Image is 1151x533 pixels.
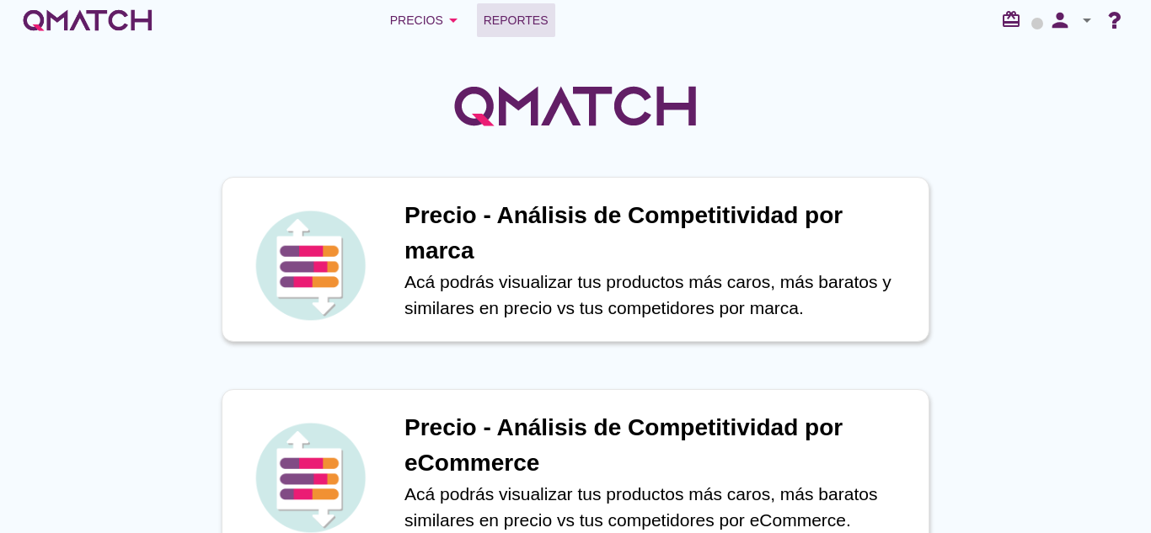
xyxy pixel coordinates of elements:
[449,64,702,148] img: QMatchLogo
[404,410,912,481] h1: Precio - Análisis de Competitividad por eCommerce
[443,10,463,30] i: arrow_drop_down
[1043,8,1077,32] i: person
[1001,9,1028,29] i: redeem
[404,269,912,322] p: Acá podrás visualizar tus productos más caros, más baratos y similares en precio vs tus competido...
[1077,10,1097,30] i: arrow_drop_down
[484,10,549,30] span: Reportes
[251,206,369,324] img: icon
[20,3,155,37] a: white-qmatch-logo
[377,3,477,37] button: Precios
[477,3,555,37] a: Reportes
[404,198,912,269] h1: Precio - Análisis de Competitividad por marca
[198,177,953,342] a: iconPrecio - Análisis de Competitividad por marcaAcá podrás visualizar tus productos más caros, m...
[390,10,463,30] div: Precios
